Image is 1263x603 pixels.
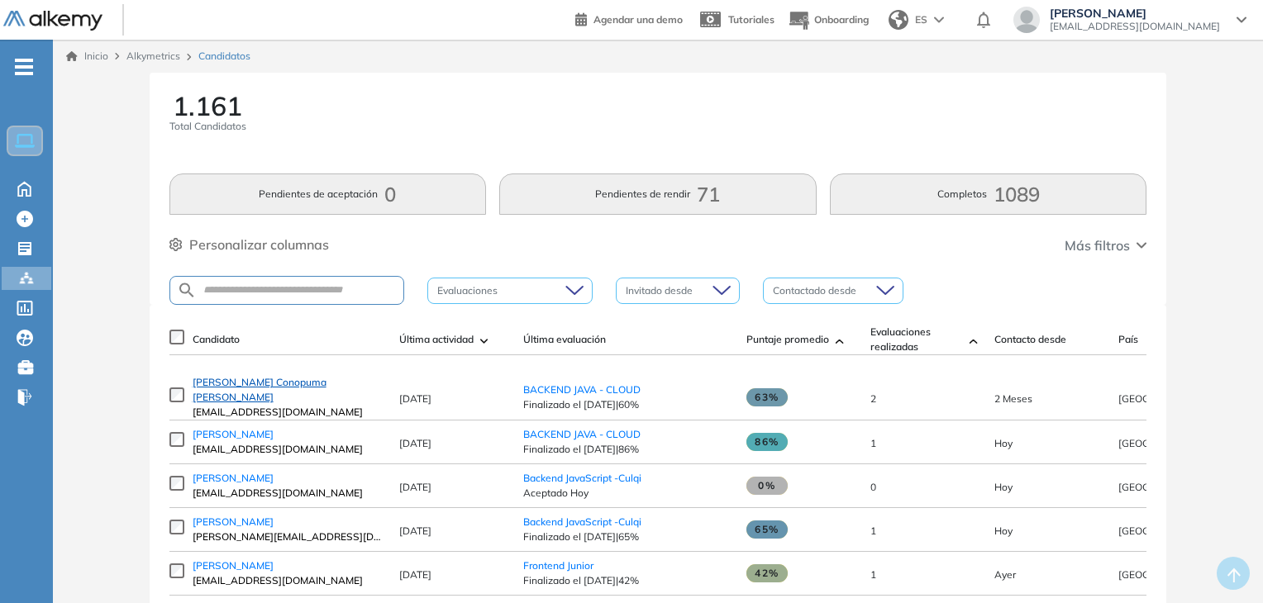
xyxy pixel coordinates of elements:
button: Más filtros [1065,235,1146,255]
span: Onboarding [814,13,869,26]
span: Alkymetrics [126,50,180,62]
span: [PERSON_NAME] [1050,7,1220,20]
span: [DATE] [399,481,431,493]
span: 0 [870,481,876,493]
span: [GEOGRAPHIC_DATA] [1118,481,1222,493]
span: [GEOGRAPHIC_DATA] [1118,568,1222,581]
a: Backend JavaScript -Culqi [523,472,641,484]
img: Logo [3,11,102,31]
a: [PERSON_NAME] Conopuma [PERSON_NAME] [193,375,383,405]
span: Total Candidatos [169,119,246,134]
span: [EMAIL_ADDRESS][DOMAIN_NAME] [193,405,383,420]
span: [PERSON_NAME] Conopuma [PERSON_NAME] [193,376,326,403]
span: [GEOGRAPHIC_DATA] [1118,525,1222,537]
span: Finalizado el [DATE] | 42% [523,573,730,588]
span: 12-sep-2025 [994,481,1013,493]
span: [DATE] [399,525,431,537]
span: 2 [870,392,876,405]
span: [PERSON_NAME] [193,472,274,484]
span: 1 [870,437,876,449]
span: [PERSON_NAME] [193,428,274,440]
span: Última evaluación [523,332,606,347]
span: [PERSON_NAME] [193,515,274,528]
span: 11-sep-2025 [994,568,1016,581]
a: Frontend Junior [523,559,593,572]
span: Evaluaciones realizadas [870,325,963,354]
img: [missing "en.ARROW_ALT" translation] [480,339,489,344]
span: 42% [746,564,788,582]
span: 1 [870,525,876,537]
span: Contacto desde [994,332,1066,347]
img: SEARCH_ALT [177,280,197,301]
span: 63% [746,388,788,406]
a: Inicio [66,49,108,64]
button: Pendientes de rendir71 [499,173,817,215]
span: [EMAIL_ADDRESS][DOMAIN_NAME] [193,573,383,588]
span: Candidato [193,332,240,347]
span: [GEOGRAPHIC_DATA] [1118,392,1222,405]
a: [PERSON_NAME] [193,471,383,486]
span: Candidatos [198,49,250,64]
button: Pendientes de aceptación0 [169,173,487,215]
span: 1.161 [173,93,242,119]
button: Completos1089 [830,173,1147,215]
span: 12-sep-2025 [994,525,1013,537]
span: [DATE] [399,392,431,405]
span: [DATE] [399,568,431,581]
img: [missing "en.ARROW_ALT" translation] [970,339,978,344]
span: [DATE] [399,437,431,449]
span: 1 [870,568,876,581]
span: Aceptado Hoy [523,486,730,501]
span: [EMAIL_ADDRESS][DOMAIN_NAME] [193,442,383,457]
span: [PERSON_NAME][EMAIL_ADDRESS][DOMAIN_NAME] [193,529,383,544]
a: [PERSON_NAME] [193,515,383,529]
span: [PERSON_NAME] [193,559,274,572]
span: [EMAIL_ADDRESS][DOMAIN_NAME] [1050,20,1220,33]
a: [PERSON_NAME] [193,427,383,442]
span: 86% [746,433,788,451]
span: Última actividad [399,332,474,347]
span: [GEOGRAPHIC_DATA] [1118,437,1222,449]
span: País [1118,332,1138,347]
span: Puntaje promedio [746,332,829,347]
img: world [889,10,908,30]
button: Onboarding [788,2,869,38]
img: [missing "en.ARROW_ALT" translation] [836,339,844,344]
span: [EMAIL_ADDRESS][DOMAIN_NAME] [193,486,383,501]
i: - [15,65,33,69]
a: BACKEND JAVA - CLOUD [523,428,641,440]
span: 65% [746,520,788,539]
span: 12-sep-2025 [994,437,1013,449]
a: Backend JavaScript -Culqi [523,515,641,528]
span: Tutoriales [728,13,774,26]
span: 08-jul-2025 [994,392,1032,405]
span: Agendar una demo [593,13,683,26]
img: arrow [934,17,944,23]
span: Finalizado el [DATE] | 60% [523,397,730,412]
span: ES [915,12,927,27]
a: Agendar una demo [575,8,683,28]
button: Personalizar columnas [169,235,329,254]
span: Finalizado el [DATE] | 86% [523,442,730,457]
a: [PERSON_NAME] [193,558,383,573]
span: Más filtros [1065,235,1130,255]
a: BACKEND JAVA - CLOUD [523,383,641,396]
span: Personalizar columnas [189,235,329,254]
span: 0% [746,477,788,495]
span: Finalizado el [DATE] | 65% [523,529,730,544]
